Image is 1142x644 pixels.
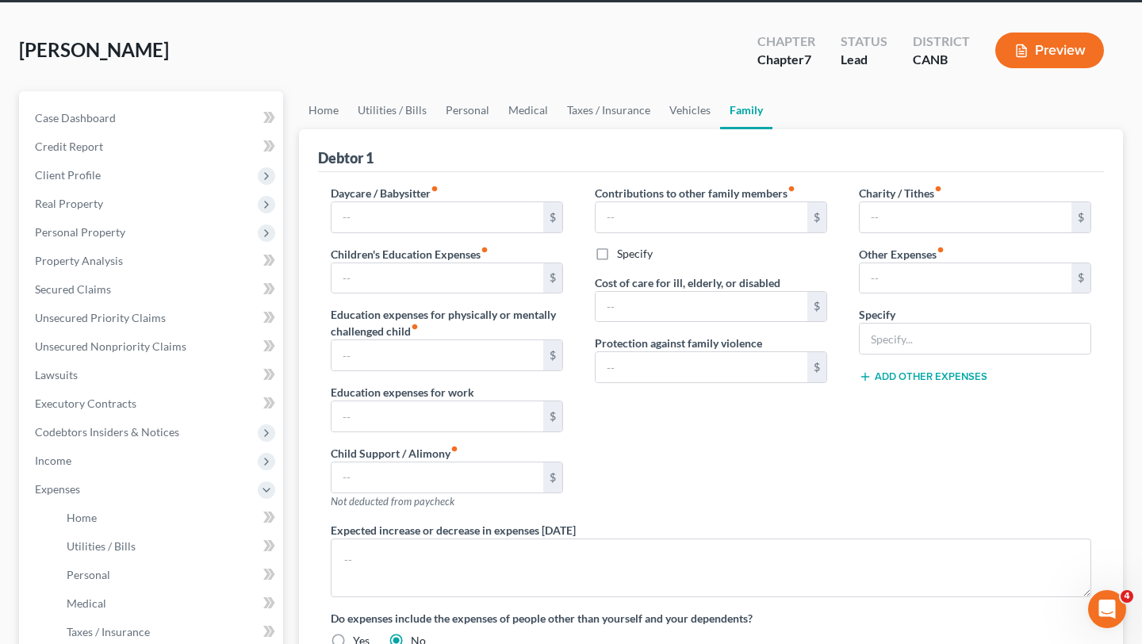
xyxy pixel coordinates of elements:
label: Child Support / Alimony [331,445,458,462]
div: CANB [913,51,970,69]
div: $ [543,202,562,232]
span: Taxes / Insurance [67,625,150,638]
div: Chapter [757,33,815,51]
i: fiber_manual_record [937,246,945,254]
div: $ [543,263,562,293]
label: Specify [859,306,895,323]
i: fiber_manual_record [411,323,419,331]
label: Protection against family violence [595,335,762,351]
div: Debtor 1 [318,148,374,167]
span: Personal [67,568,110,581]
label: Contributions to other family members [595,185,795,201]
div: Chapter [757,51,815,69]
span: Client Profile [35,168,101,182]
a: Unsecured Nonpriority Claims [22,332,283,361]
a: Case Dashboard [22,104,283,132]
span: Utilities / Bills [67,539,136,553]
div: $ [807,352,826,382]
span: Medical [67,596,106,610]
span: Property Analysis [35,254,123,267]
div: $ [807,292,826,322]
div: $ [543,462,562,493]
span: Executory Contracts [35,397,136,410]
input: -- [331,401,543,431]
a: Personal [436,91,499,129]
span: [PERSON_NAME] [19,38,169,61]
input: -- [331,202,543,232]
a: Family [720,91,772,129]
button: Preview [995,33,1104,68]
a: Lawsuits [22,361,283,389]
input: Specify... [860,324,1090,354]
label: Daycare / Babysitter [331,185,439,201]
input: -- [331,263,543,293]
div: Status [841,33,887,51]
label: Charity / Tithes [859,185,942,201]
span: Credit Report [35,140,103,153]
i: fiber_manual_record [934,185,942,193]
span: Expenses [35,482,80,496]
a: Personal [54,561,283,589]
input: -- [331,340,543,370]
div: Lead [841,51,887,69]
span: Lawsuits [35,368,78,381]
a: Credit Report [22,132,283,161]
a: Home [54,504,283,532]
span: Unsecured Nonpriority Claims [35,339,186,353]
label: Expected increase or decrease in expenses [DATE] [331,522,576,539]
input: -- [596,202,807,232]
span: 7 [804,52,811,67]
button: Add Other Expenses [859,370,987,383]
input: -- [860,202,1071,232]
a: Utilities / Bills [54,532,283,561]
a: Vehicles [660,91,720,129]
label: Education expenses for physically or mentally challenged child [331,306,563,339]
span: Unsecured Priority Claims [35,311,166,324]
div: $ [807,202,826,232]
span: 4 [1121,590,1133,603]
a: Taxes / Insurance [558,91,660,129]
span: Not deducted from paycheck [331,495,454,508]
div: District [913,33,970,51]
a: Secured Claims [22,275,283,304]
i: fiber_manual_record [431,185,439,193]
span: Personal Property [35,225,125,239]
div: $ [543,401,562,431]
a: Medical [499,91,558,129]
label: Specify [617,246,653,262]
a: Medical [54,589,283,618]
i: fiber_manual_record [788,185,795,193]
a: Property Analysis [22,247,283,275]
iframe: Intercom live chat [1088,590,1126,628]
span: Home [67,511,97,524]
label: Children's Education Expenses [331,246,489,263]
input: -- [596,292,807,322]
input: -- [860,263,1071,293]
i: fiber_manual_record [481,246,489,254]
span: Case Dashboard [35,111,116,125]
span: Income [35,454,71,467]
i: fiber_manual_record [450,445,458,453]
div: $ [1071,202,1090,232]
a: Executory Contracts [22,389,283,418]
div: $ [543,340,562,370]
input: -- [596,352,807,382]
input: -- [331,462,543,493]
a: Utilities / Bills [348,91,436,129]
label: Cost of care for ill, elderly, or disabled [595,274,780,291]
label: Education expenses for work [331,384,474,401]
span: Codebtors Insiders & Notices [35,425,179,439]
span: Secured Claims [35,282,111,296]
a: Unsecured Priority Claims [22,304,283,332]
div: $ [1071,263,1090,293]
span: Real Property [35,197,103,210]
a: Home [299,91,348,129]
label: Do expenses include the expenses of people other than yourself and your dependents? [331,610,1091,627]
label: Other Expenses [859,246,945,263]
